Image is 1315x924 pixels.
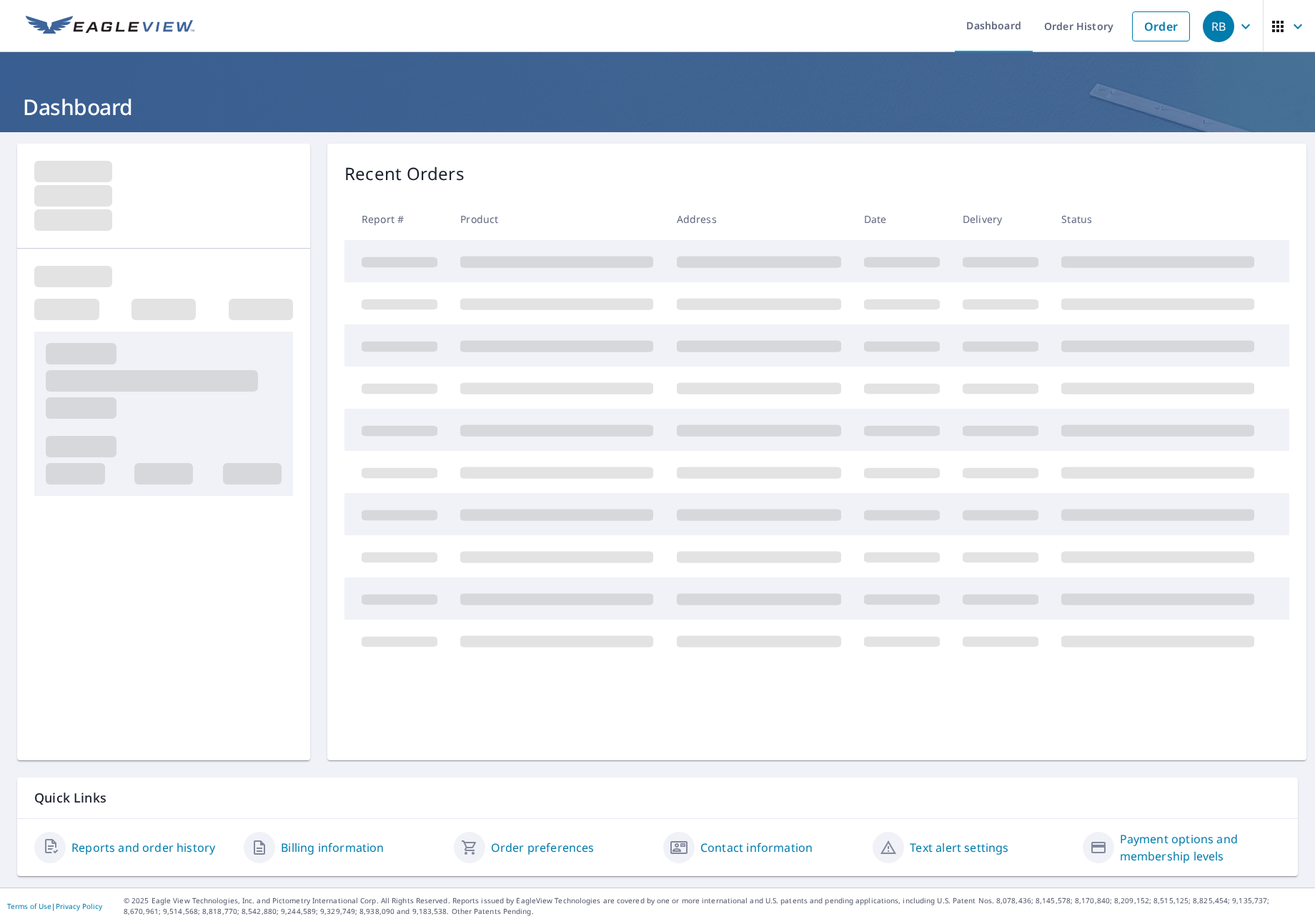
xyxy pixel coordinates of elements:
[17,92,1298,121] h1: Dashboard
[1203,11,1234,42] div: RB
[344,198,449,240] th: Report #
[7,902,102,910] p: |
[1120,830,1281,865] a: Payment options and membership levels
[7,901,51,911] a: Terms of Use
[1050,198,1266,240] th: Status
[281,839,384,856] a: Billing information
[910,839,1008,856] a: Text alert settings
[71,839,215,856] a: Reports and order history
[853,198,951,240] th: Date
[344,161,465,187] p: Recent Orders
[951,198,1050,240] th: Delivery
[1132,11,1190,41] a: Order
[56,901,102,911] a: Privacy Policy
[26,16,194,37] img: EV Logo
[491,839,595,856] a: Order preferences
[449,198,665,240] th: Product
[665,198,853,240] th: Address
[700,839,813,856] a: Contact information
[34,789,1281,807] p: Quick Links
[124,895,1308,917] p: © 2025 Eagle View Technologies, Inc. and Pictometry International Corp. All Rights Reserved. Repo...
